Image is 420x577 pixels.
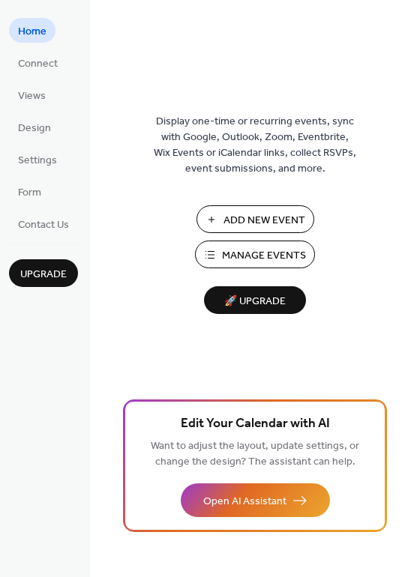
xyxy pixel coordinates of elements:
[203,494,286,510] span: Open AI Assistant
[181,483,330,517] button: Open AI Assistant
[18,121,51,136] span: Design
[9,50,67,75] a: Connect
[181,414,330,435] span: Edit Your Calendar with AI
[18,185,41,201] span: Form
[18,24,46,40] span: Home
[204,286,306,314] button: 🚀 Upgrade
[18,56,58,72] span: Connect
[18,88,46,104] span: Views
[18,153,57,169] span: Settings
[20,267,67,283] span: Upgrade
[223,213,305,229] span: Add New Event
[195,241,315,268] button: Manage Events
[9,115,60,139] a: Design
[9,18,55,43] a: Home
[154,114,356,177] span: Display one-time or recurring events, sync with Google, Outlook, Zoom, Eventbrite, Wix Events or ...
[9,179,50,204] a: Form
[196,205,314,233] button: Add New Event
[9,147,66,172] a: Settings
[18,217,69,233] span: Contact Us
[9,82,55,107] a: Views
[213,291,297,312] span: 🚀 Upgrade
[9,259,78,287] button: Upgrade
[222,248,306,264] span: Manage Events
[9,211,78,236] a: Contact Us
[151,436,359,472] span: Want to adjust the layout, update settings, or change the design? The assistant can help.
